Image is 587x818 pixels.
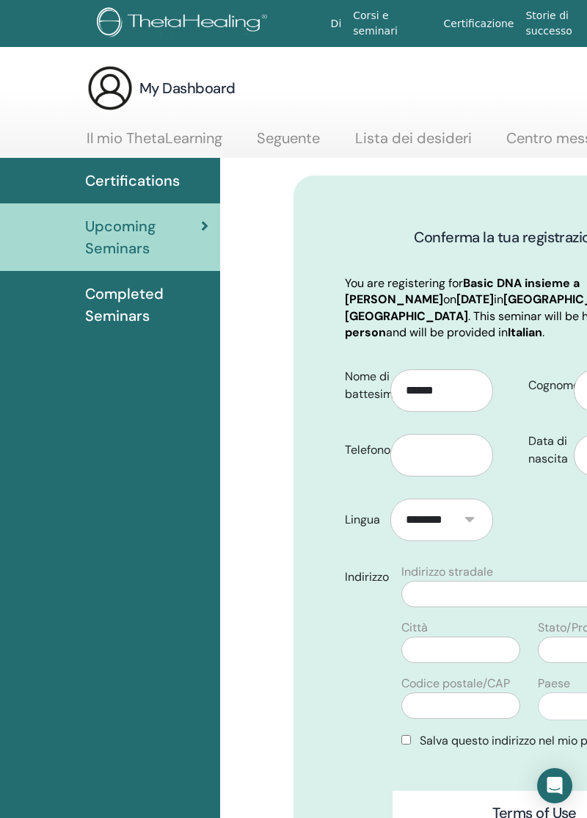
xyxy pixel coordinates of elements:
h3: My Dashboard [139,78,236,98]
a: Di [325,10,348,37]
a: Corsi e seminari [347,2,437,45]
label: Paese [538,675,570,692]
label: Indirizzo stradale [401,563,493,581]
a: Il mio ThetaLearning [87,129,222,158]
a: Seguente [257,129,320,158]
b: [DATE] [456,292,494,307]
label: Lingua [334,506,390,534]
img: generic-user-icon.jpg [87,65,134,112]
div: Open Intercom Messenger [537,768,572,803]
span: Certifications [85,170,180,192]
label: Nome di battesimo [334,363,390,408]
label: Cognome [517,372,574,399]
label: Data di nascita [517,427,574,473]
a: Lista dei desideri [355,129,472,158]
label: Codice postale/CAP [401,675,510,692]
label: Telefono [334,436,390,464]
span: Upcoming Seminars [85,215,201,259]
label: Indirizzo [334,563,393,591]
b: Italian [508,325,542,340]
a: Certificazione [438,10,520,37]
img: logo.png [97,7,272,40]
span: Completed Seminars [85,283,208,327]
label: Città [401,619,428,637]
b: Basic DNA insieme a [PERSON_NAME] [345,275,580,307]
